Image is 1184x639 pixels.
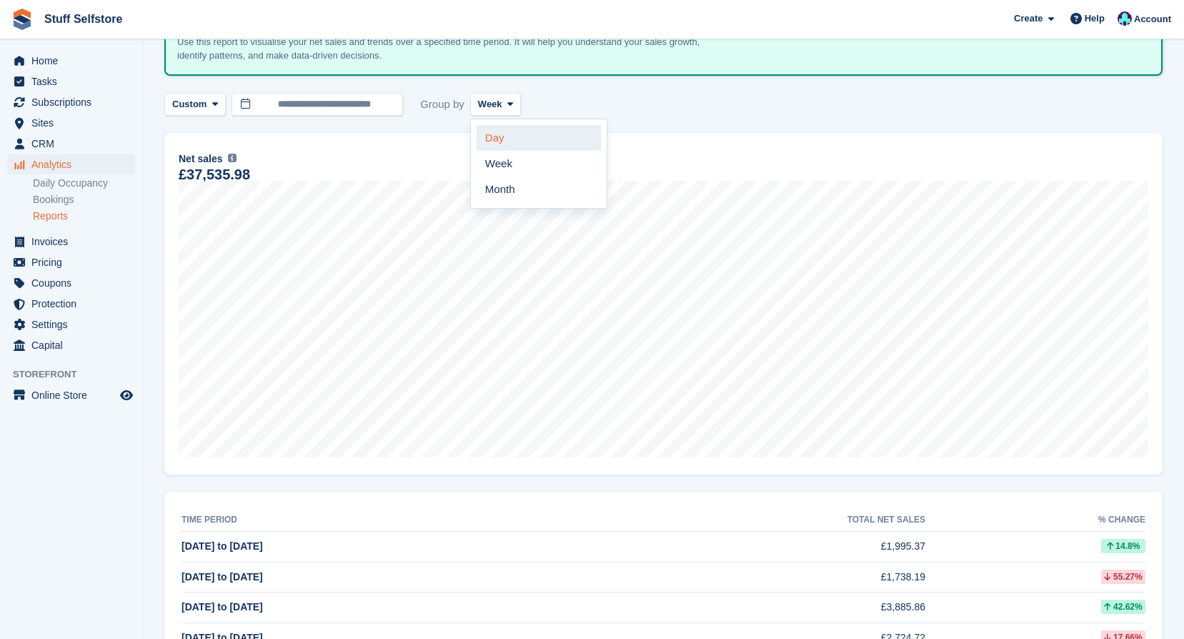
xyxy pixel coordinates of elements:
[478,97,502,112] span: Week
[7,92,135,112] a: menu
[228,154,237,162] img: icon-info-grey-7440780725fd019a000dd9b08b2336e03edf1995a4989e88bcd33f0948082b44.svg
[1101,570,1145,584] div: 55.27%
[31,232,117,252] span: Invoices
[7,252,135,272] a: menu
[31,273,117,293] span: Coupons
[7,294,135,314] a: menu
[31,92,117,112] span: Subscriptions
[7,335,135,355] a: menu
[7,154,135,174] a: menu
[477,125,601,151] a: Day
[7,71,135,91] a: menu
[561,593,925,623] td: £3,885.86
[7,273,135,293] a: menu
[33,193,135,207] a: Bookings
[13,367,142,382] span: Storefront
[7,314,135,335] a: menu
[164,93,226,117] button: Custom
[179,169,250,181] div: £37,535.98
[33,177,135,190] a: Daily Occupancy
[177,35,713,63] p: Use this report to visualise your net sales and trends over a specified time period. It will help...
[7,232,135,252] a: menu
[179,152,222,167] span: Net sales
[172,97,207,112] span: Custom
[7,134,135,154] a: menu
[11,9,33,30] img: stora-icon-8386f47178a22dfd0bd8f6a31ec36ba5ce8667c1dd55bd0f319d3a0aa187defe.svg
[925,509,1145,532] th: % change
[561,532,925,563] td: £1,995.37
[561,562,925,593] td: £1,738.19
[31,71,117,91] span: Tasks
[118,387,135,404] a: Preview store
[477,177,601,202] a: Month
[31,314,117,335] span: Settings
[1134,12,1171,26] span: Account
[420,93,464,117] span: Group by
[7,385,135,405] a: menu
[31,134,117,154] span: CRM
[33,209,135,223] a: Reports
[181,540,263,552] span: [DATE] to [DATE]
[31,252,117,272] span: Pricing
[1118,11,1132,26] img: Simon Gardner
[7,51,135,71] a: menu
[181,571,263,583] span: [DATE] to [DATE]
[31,385,117,405] span: Online Store
[1101,539,1145,553] div: 14.8%
[1014,11,1043,26] span: Create
[31,51,117,71] span: Home
[470,93,521,117] button: Week
[39,7,128,31] a: Stuff Selfstore
[181,601,263,613] span: [DATE] to [DATE]
[1085,11,1105,26] span: Help
[477,151,601,177] a: Week
[31,154,117,174] span: Analytics
[181,509,561,532] th: Time period
[31,113,117,133] span: Sites
[31,294,117,314] span: Protection
[31,335,117,355] span: Capital
[1101,600,1145,614] div: 42.62%
[561,509,925,532] th: Total net sales
[7,113,135,133] a: menu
